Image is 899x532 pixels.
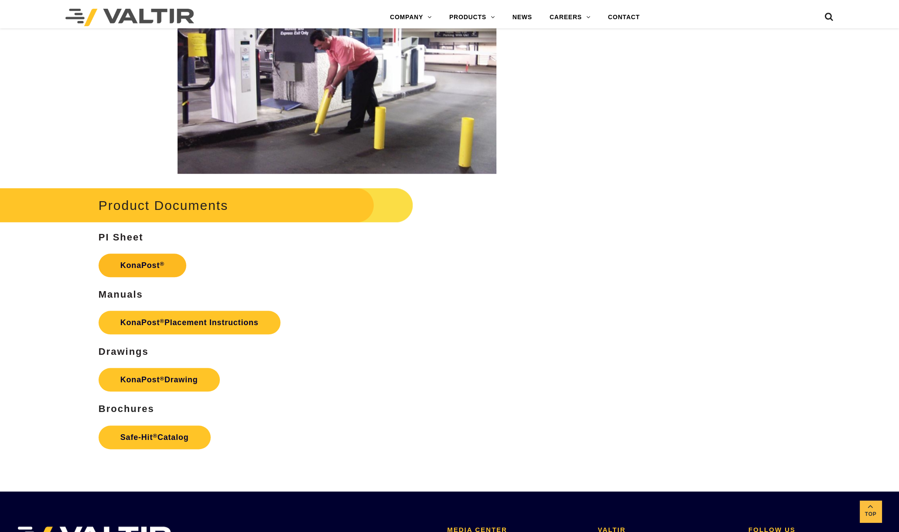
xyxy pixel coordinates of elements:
[160,261,164,267] sup: ®
[99,311,280,334] a: KonaPost®Placement Instructions
[99,289,143,300] strong: Manuals
[504,9,541,26] a: NEWS
[99,426,211,449] a: Safe-Hit®Catalog
[99,368,220,391] a: KonaPost®Drawing
[441,9,504,26] a: PRODUCTS
[860,509,882,519] span: Top
[599,9,649,26] a: CONTACT
[99,403,154,414] strong: Brochures
[153,432,157,439] sup: ®
[381,9,441,26] a: COMPANY
[860,501,882,522] a: Top
[99,254,186,277] a: KonaPost®
[99,232,144,243] strong: PI Sheet
[99,346,149,357] strong: Drawings
[541,9,599,26] a: CAREERS
[65,9,194,26] img: Valtir
[160,318,164,324] sup: ®
[160,375,164,382] sup: ®
[120,433,189,442] strong: Safe-Hit Catalog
